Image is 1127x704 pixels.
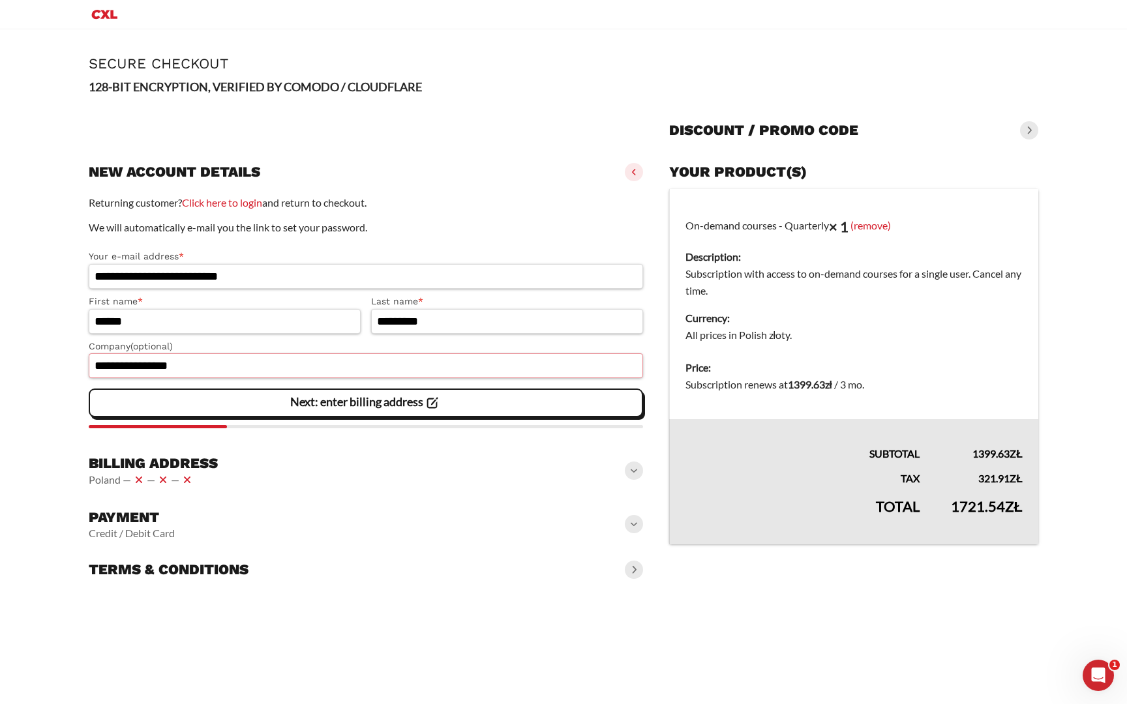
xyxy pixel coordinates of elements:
[788,378,832,390] bdi: 1399.63
[89,508,175,527] h3: Payment
[829,218,849,235] strong: × 1
[951,497,1023,515] bdi: 1721.54
[1083,660,1114,691] iframe: Intercom live chat
[182,196,262,209] a: Click here to login
[685,265,1023,299] dd: Subscription with access to on-demand courses for a single user. Cancel any time.
[130,341,173,351] span: (optional)
[89,80,422,94] strong: 128-BIT ENCRYPTION, VERIFIED BY COMODO / CLOUDFLARE
[685,248,1023,265] dt: Description:
[89,472,218,488] vaadin-horizontal-layout: Poland — — —
[89,561,248,579] h3: Terms & conditions
[1010,447,1023,460] span: zł
[89,163,260,181] h3: New account details
[850,218,891,231] a: (remove)
[685,327,1023,344] dd: All prices in Polish złoty.
[978,472,1023,484] bdi: 321.91
[685,310,1023,327] dt: Currency:
[89,339,643,354] label: Company
[89,219,643,236] p: We will automatically e-mail you the link to set your password.
[89,389,643,417] vaadin-button: Next: enter billing address
[89,294,361,309] label: First name
[371,294,643,309] label: Last name
[669,419,935,462] th: Subtotal
[972,447,1023,460] bdi: 1399.63
[834,378,862,390] span: / 3 mo
[89,527,175,540] vaadin-horizontal-layout: Credit / Debit Card
[669,462,935,487] th: Tax
[1010,472,1023,484] span: zł
[825,378,832,390] span: zł
[89,454,218,473] h3: Billing address
[685,378,864,390] span: Subscription renews at .
[89,249,643,264] label: Your e-mail address
[669,189,1038,352] td: On-demand courses - Quarterly
[1109,660,1120,670] span: 1
[89,55,1038,72] h1: Secure Checkout
[1005,497,1023,515] span: zł
[685,359,1023,376] dt: Price:
[669,121,858,139] h3: Discount / promo code
[89,194,643,211] p: Returning customer? and return to checkout.
[669,487,935,544] th: Total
